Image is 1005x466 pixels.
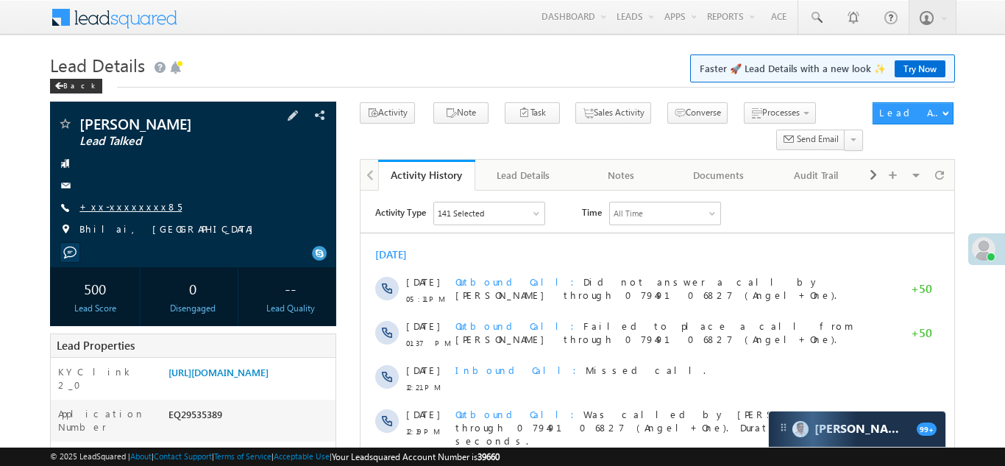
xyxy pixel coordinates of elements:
div: 0 [152,275,234,302]
a: Documents [670,160,767,191]
div: Lead Actions [879,106,942,119]
span: Lead Details [50,53,145,77]
span: Failed to place a call from [PERSON_NAME] through 07949106827 (Angel+One). [95,359,493,384]
span: Processes [762,107,800,118]
button: Lead Actions [873,102,953,124]
div: Sales Activity,Email Bounced,Email Link Clicked,Email Marked Spam,Email Opened & 136 more.. [74,12,184,34]
span: Inbound Call [95,173,225,186]
span: +50 [550,321,572,339]
div: Documents [682,166,754,184]
span: Did not answer a call by [PERSON_NAME] through 07949106827 (Angel+One). [95,85,476,110]
div: Lead Score [54,302,136,315]
span: Outbound Call [95,314,223,327]
span: 05:11 PM [46,102,90,115]
span: Bhilai, [GEOGRAPHIC_DATA] [79,222,260,237]
span: Failed to place a call from [PERSON_NAME] through 07949106827 (Angel+One). [95,314,493,340]
a: Contact Support [154,451,212,461]
span: details [207,403,274,415]
span: Faster 🚀 Lead Details with a new look ✨ [700,61,945,76]
span: Time [221,11,241,33]
span: Lead Capture: [95,447,195,459]
span: +50 [550,135,572,153]
span: 09:35 AM [46,375,90,389]
span: Send Email [797,133,839,146]
button: Task [505,102,560,124]
span: Outbound Call [95,85,223,97]
div: Lead Details [487,166,559,184]
label: Application Number [58,407,154,434]
span: 39660 [477,451,500,462]
span: [DATE] [46,403,79,416]
span: [DATE] [46,314,79,328]
button: Send Email [776,130,845,151]
div: Disengaged [152,302,234,315]
span: 99+ [917,423,937,436]
button: Sales Activity [575,102,651,124]
span: [DATE] [46,85,79,98]
button: Processes [744,102,816,124]
span: Outbound Call [95,359,223,371]
span: Outbound Call [95,217,223,230]
div: Back [50,79,102,93]
button: Converse [667,102,728,124]
span: Failed to place a call from [PERSON_NAME] through 07949106827 (Angel+One). [95,270,493,296]
span: Your Leadsquared Account Number is [332,451,500,462]
span: Outbound Call [95,129,223,141]
div: Audit Trail [779,166,851,184]
span: +50 [550,91,572,109]
div: Activity History [389,168,464,182]
span: Lead Properties [57,338,135,353]
span: 09:18 AM [46,420,90,433]
span: [DATE] [46,173,79,186]
span: +50 [550,365,572,383]
a: Audit Trail [767,160,864,191]
div: -- [249,275,332,302]
span: 12:19 PM [46,234,90,247]
span: 09:41 AM [46,287,90,300]
span: Activity Type [15,11,65,33]
div: EQ29535389 [165,407,335,428]
div: All Time [253,16,283,29]
a: Activity History [378,160,475,191]
span: 09:38 AM [46,331,90,345]
div: Lead Quality [249,302,332,315]
a: About [130,451,152,461]
a: Try Now [895,60,945,77]
span: +50 [550,224,572,241]
span: [DATE] [46,217,79,230]
span: Outbound Call [95,270,223,283]
span: Was called by [PERSON_NAME] through 07949106827 (Angel+One). Duration:40 seconds. [95,217,473,256]
span: [DATE] [46,359,79,372]
span: details [207,447,274,459]
span: © 2025 LeadSquared | | | | | [50,450,500,464]
a: Lead Details [475,160,572,191]
button: Note [433,102,489,124]
a: Terms of Service [214,451,271,461]
span: Lead Talked [79,134,256,149]
div: 141 Selected [77,16,124,29]
div: 500 [54,275,136,302]
span: Lead Capture: [95,403,195,415]
button: Activity [360,102,415,124]
a: +xx-xxxxxxxx85 [79,200,182,213]
span: 12:21 PM [46,190,90,203]
a: Acceptable Use [274,451,330,461]
span: 01:37 PM [46,146,90,159]
span: [DATE] [46,129,79,142]
span: Missed call. [95,173,345,186]
span: [PERSON_NAME] [79,116,256,131]
span: [DATE] [46,447,79,460]
label: KYC link 2_0 [58,365,154,392]
a: [URL][DOMAIN_NAME] [168,366,269,378]
div: [DATE] [15,57,63,71]
div: . [95,447,529,460]
span: [DATE] [46,270,79,283]
div: . [95,403,529,416]
a: Back [50,78,110,91]
span: +50 [550,277,572,294]
div: Notes [585,166,657,184]
div: carter-dragCarter[PERSON_NAME]99+ [768,411,946,448]
span: Failed to place a call from [PERSON_NAME] through 07949106827 (Angel+One). [95,129,493,155]
a: Notes [573,160,670,191]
